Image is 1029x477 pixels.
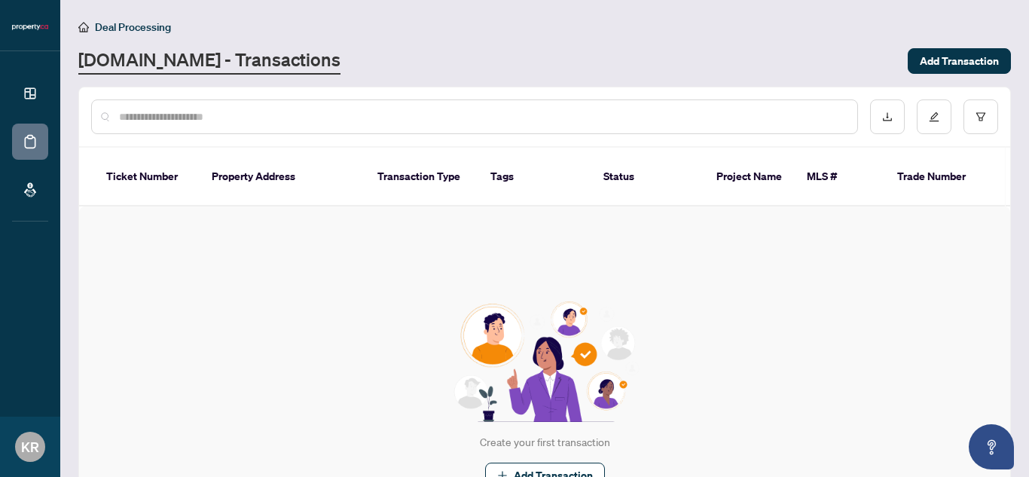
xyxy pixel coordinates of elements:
[870,99,905,134] button: download
[704,148,795,206] th: Project Name
[365,148,478,206] th: Transaction Type
[591,148,704,206] th: Status
[447,301,642,422] img: Null State Icon
[920,49,999,73] span: Add Transaction
[795,148,885,206] th: MLS #
[478,148,591,206] th: Tags
[21,436,39,457] span: KR
[480,434,610,451] div: Create your first transaction
[963,99,998,134] button: filter
[929,112,939,122] span: edit
[12,23,48,32] img: logo
[94,148,200,206] th: Ticket Number
[200,148,365,206] th: Property Address
[917,99,951,134] button: edit
[976,112,986,122] span: filter
[882,112,893,122] span: download
[95,20,171,34] span: Deal Processing
[78,47,340,75] a: [DOMAIN_NAME] - Transactions
[78,22,89,32] span: home
[908,48,1011,74] button: Add Transaction
[969,424,1014,469] button: Open asap
[885,148,991,206] th: Trade Number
